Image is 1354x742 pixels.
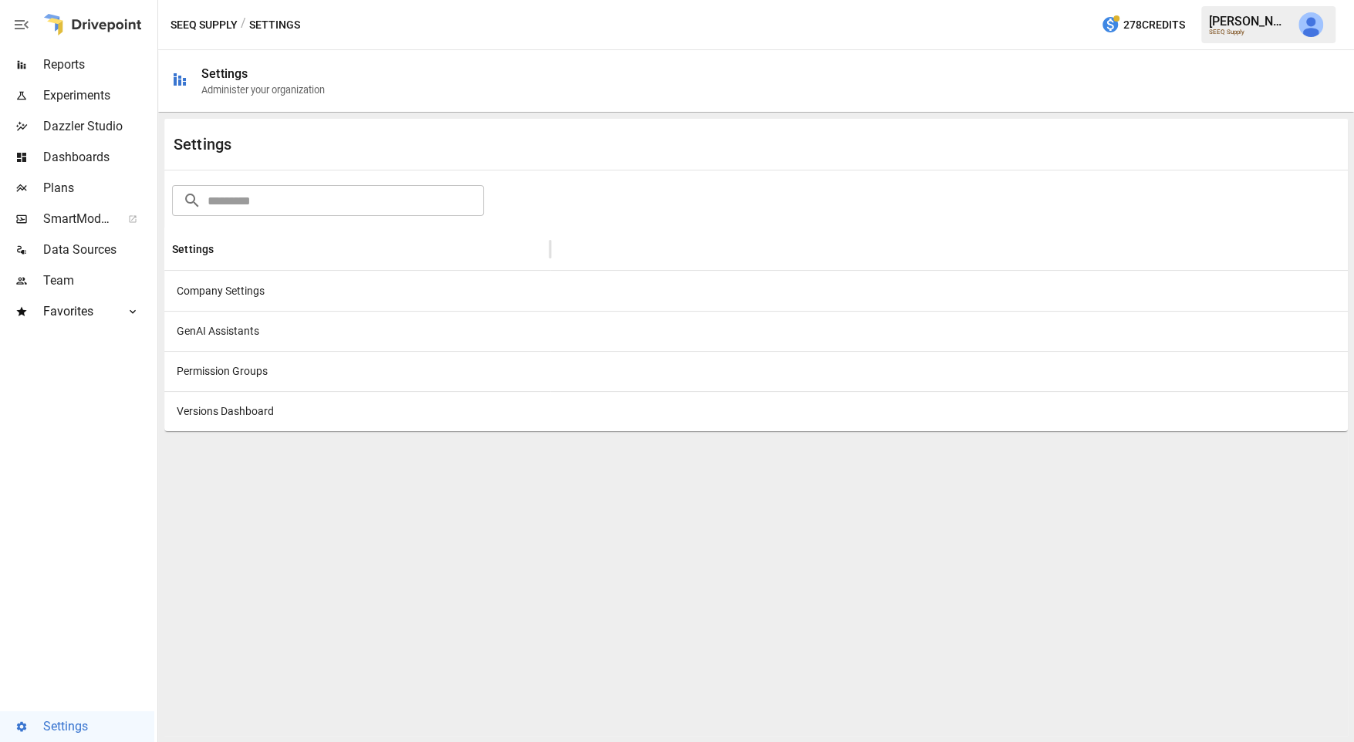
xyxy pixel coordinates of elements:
div: Permission Groups [164,351,550,391]
span: Data Sources [43,241,154,259]
span: ™ [110,207,121,227]
div: GenAI Assistants [164,311,550,351]
span: Team [43,272,154,290]
button: Derek Yimoyines [1289,3,1332,46]
button: Sort [215,238,237,260]
span: Favorites [43,302,111,321]
button: 278Credits [1095,11,1191,39]
span: Reports [43,56,154,74]
span: 278 Credits [1123,15,1185,35]
div: [PERSON_NAME] [1209,14,1289,29]
div: Settings [201,66,248,81]
button: SEEQ Supply [171,15,238,35]
div: Versions Dashboard [164,391,550,431]
div: Company Settings [164,271,550,311]
div: SEEQ Supply [1209,29,1289,35]
span: Experiments [43,86,154,105]
span: Settings [43,717,154,736]
img: Derek Yimoyines [1298,12,1323,37]
div: Settings [174,135,756,153]
span: Dazzler Studio [43,117,154,136]
div: Settings [172,243,214,255]
span: SmartModel [43,210,111,228]
span: Dashboards [43,148,154,167]
div: Administer your organization [201,84,325,96]
div: / [241,15,246,35]
span: Plans [43,179,154,197]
